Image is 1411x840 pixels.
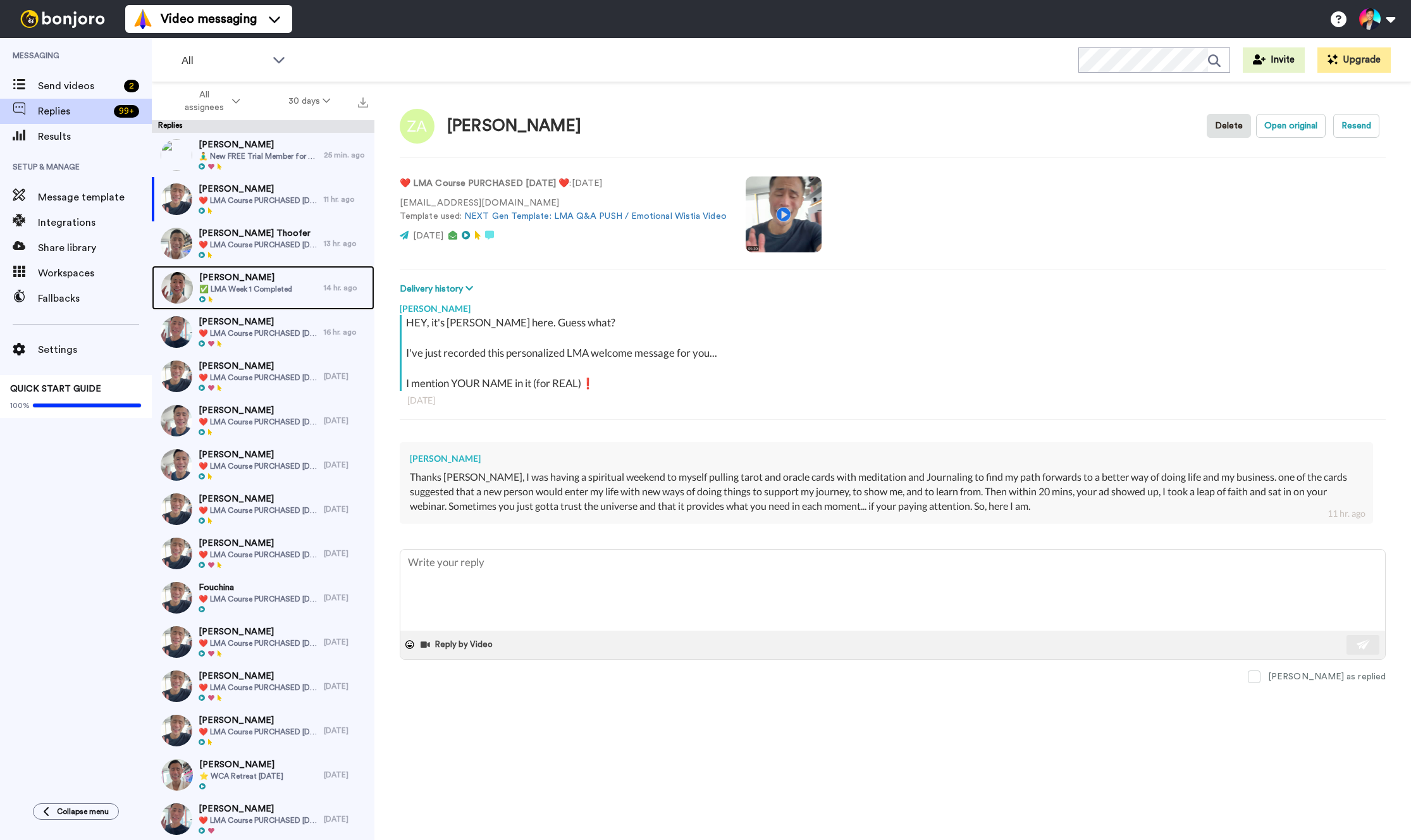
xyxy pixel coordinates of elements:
[152,133,374,177] a: [PERSON_NAME]🧘‍♂️ New FREE Trial Member for LMA Program! 🧘‍♂️25 min. ago
[15,10,110,28] img: bj-logo-header-white.svg
[1268,670,1386,683] div: [PERSON_NAME] as replied
[199,195,317,206] span: ❤️️ LMA Course PURCHASED [DATE] ❤️️
[10,400,30,411] span: 100%
[410,452,1363,465] div: [PERSON_NAME]
[1328,507,1365,520] div: 11 hr. ago
[161,10,257,28] span: Video messaging
[199,771,283,781] span: ⭐️ WCA Retreat [DATE]
[324,770,368,780] div: [DATE]
[324,637,368,647] div: [DATE]
[152,753,374,797] a: [PERSON_NAME]⭐️ WCA Retreat [DATE][DATE]
[464,212,726,221] a: NEXT Gen Template: LMA Q&A PUSH / Emotional Wistia Video
[152,266,374,310] a: [PERSON_NAME]✅ LMA Week 1 Completed14 hr. ago
[400,282,477,296] button: Delivery history
[152,443,374,487] a: [PERSON_NAME]❤️️ LMA Course PURCHASED [DATE] ❤️️[DATE]
[161,183,192,215] img: b507618d-0814-47bf-9985-2b3e4bfc1930-thumb.jpg
[124,80,139,92] div: 2
[199,183,317,195] span: [PERSON_NAME]
[324,416,368,426] div: [DATE]
[38,266,152,281] span: Workspaces
[447,117,581,135] div: [PERSON_NAME]
[400,177,727,190] p: : [DATE]
[1333,114,1379,138] button: Resend
[57,806,109,817] span: Collapse menu
[161,582,192,614] img: b507618d-0814-47bf-9985-2b3e4bfc1930-thumb.jpg
[199,758,283,771] span: [PERSON_NAME]
[324,194,368,204] div: 11 hr. ago
[161,493,192,525] img: b507618d-0814-47bf-9985-2b3e4bfc1930-thumb.jpg
[152,398,374,443] a: [PERSON_NAME]❤️️ LMA Course PURCHASED [DATE] ❤️️[DATE]
[199,537,317,550] span: [PERSON_NAME]
[199,505,317,516] span: ❤️️ LMA Course PURCHASED [DATE] ❤️️
[38,215,152,230] span: Integrations
[199,803,317,815] span: [PERSON_NAME]
[38,129,152,144] span: Results
[154,83,264,119] button: All assignees
[10,385,101,393] span: QUICK START GUIDE
[161,538,192,569] img: b507618d-0814-47bf-9985-2b3e4bfc1930-thumb.jpg
[114,105,139,118] div: 99 +
[199,404,317,417] span: [PERSON_NAME]
[400,109,434,144] img: Image of Zoie Andrews
[178,89,230,114] span: All assignees
[199,550,317,560] span: ❤️️ LMA Course PURCHASED [DATE] ❤️️
[33,803,119,820] button: Collapse menu
[38,104,109,119] span: Replies
[413,232,443,240] span: [DATE]
[199,139,318,151] span: [PERSON_NAME]
[199,581,317,594] span: Fouchina
[152,487,374,531] a: [PERSON_NAME]❤️️ LMA Course PURCHASED [DATE] ❤️️[DATE]
[324,593,368,603] div: [DATE]
[152,177,374,221] a: [PERSON_NAME]❤️️ LMA Course PURCHASED [DATE] ❤️️11 hr. ago
[199,461,317,471] span: ❤️️ LMA Course PURCHASED [DATE] ❤️️
[38,240,152,256] span: Share library
[152,310,374,354] a: [PERSON_NAME]❤️️ LMA Course PURCHASED [DATE] ❤️️16 hr. ago
[152,120,374,133] div: Replies
[161,715,192,746] img: b507618d-0814-47bf-9985-2b3e4bfc1930-thumb.jpg
[324,150,368,160] div: 25 min. ago
[324,327,368,337] div: 16 hr. ago
[161,803,192,835] img: 260331d7-6f27-4b57-9c3a-4cb82aff5bed-thumb.jpg
[324,238,368,249] div: 13 hr. ago
[38,78,119,94] span: Send videos
[1243,47,1305,73] button: Invite
[324,371,368,381] div: [DATE]
[199,271,292,284] span: [PERSON_NAME]
[410,470,1363,514] div: Thanks [PERSON_NAME], I was having a spiritual weekend to myself pulling tarot and oracle cards w...
[324,814,368,824] div: [DATE]
[38,190,152,205] span: Message template
[199,682,317,693] span: ❤️️ LMA Course PURCHASED [DATE] ❤️️
[152,664,374,708] a: [PERSON_NAME]❤️️ LMA Course PURCHASED [DATE] ❤️️[DATE]
[199,714,317,727] span: [PERSON_NAME]
[38,291,152,306] span: Fallbacks
[152,354,374,398] a: [PERSON_NAME]❤️️ LMA Course PURCHASED [DATE] ❤️️[DATE]
[199,626,317,638] span: [PERSON_NAME]
[1357,639,1371,650] img: send-white.svg
[1256,114,1326,138] button: Open original
[324,548,368,559] div: [DATE]
[152,531,374,576] a: [PERSON_NAME]❤️️ LMA Course PURCHASED [DATE] ❤️️[DATE]
[358,97,368,108] img: export.svg
[161,316,192,348] img: 260331d7-6f27-4b57-9c3a-4cb82aff5bed-thumb.jpg
[199,227,317,240] span: [PERSON_NAME] Thoofer
[199,493,317,505] span: [PERSON_NAME]
[152,221,374,266] a: [PERSON_NAME] Thoofer❤️️ LMA Course PURCHASED [DATE] ❤️️13 hr. ago
[199,448,317,461] span: [PERSON_NAME]
[133,9,153,29] img: vm-color.svg
[354,92,372,111] button: Export all results that match these filters now.
[199,316,317,328] span: [PERSON_NAME]
[324,460,368,470] div: [DATE]
[161,670,192,702] img: b507618d-0814-47bf-9985-2b3e4bfc1930-thumb.jpg
[199,638,317,648] span: ❤️️ LMA Course PURCHASED [DATE] ❤️️
[199,594,317,604] span: ❤️️ LMA Course PURCHASED [DATE] ❤️️
[161,228,192,259] img: b44f7206-df56-4936-820c-4157fa33dcfd-thumb.jpg
[1317,47,1391,73] button: Upgrade
[406,315,1383,391] div: HEY, it's [PERSON_NAME] here. Guess what? I've just recorded this personalized LMA welcome messag...
[199,240,317,250] span: ❤️️ LMA Course PURCHASED [DATE] ❤️️
[1207,114,1251,138] button: Delete
[161,759,193,791] img: 93cc6add-0d9f-4ead-a07e-1e877d0c82e5-thumb.jpg
[324,726,368,736] div: [DATE]
[324,283,368,293] div: 14 hr. ago
[264,90,355,113] button: 30 days
[199,417,317,427] span: ❤️️ LMA Course PURCHASED [DATE] ❤️️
